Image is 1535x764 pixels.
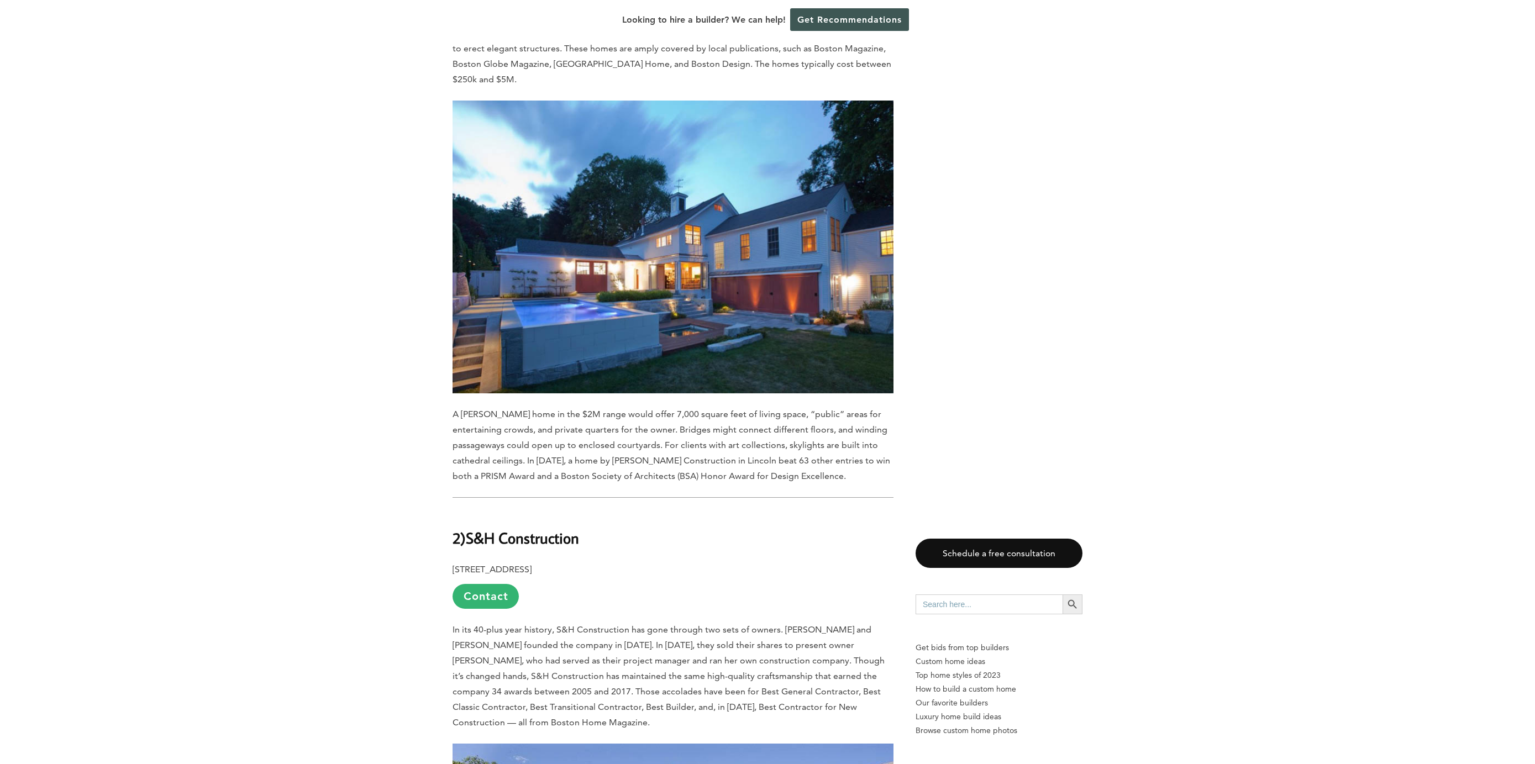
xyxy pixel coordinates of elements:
a: Top home styles of 2023 [916,668,1082,682]
b: S&H Construction [466,528,579,547]
span: A [PERSON_NAME] home in the $2M range would offer 7,000 square feet of living space, “public” are... [453,409,890,481]
a: Our favorite builders [916,696,1082,710]
p: Get bids from top builders [916,641,1082,655]
a: Get Recommendations [790,8,909,31]
a: Contact [453,584,519,609]
a: Schedule a free consultation [916,539,1082,568]
b: 2) [453,528,466,547]
a: How to build a custom home [916,682,1082,696]
input: Search here... [916,594,1063,614]
span: In its 40-plus year history, S&H Construction has gone through two sets of owners. [PERSON_NAME] ... [453,624,885,728]
a: Browse custom home photos [916,724,1082,737]
a: Custom home ideas [916,655,1082,668]
p: [STREET_ADDRESS] [453,562,893,609]
a: Luxury home build ideas [916,710,1082,724]
svg: Search [1066,598,1079,610]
